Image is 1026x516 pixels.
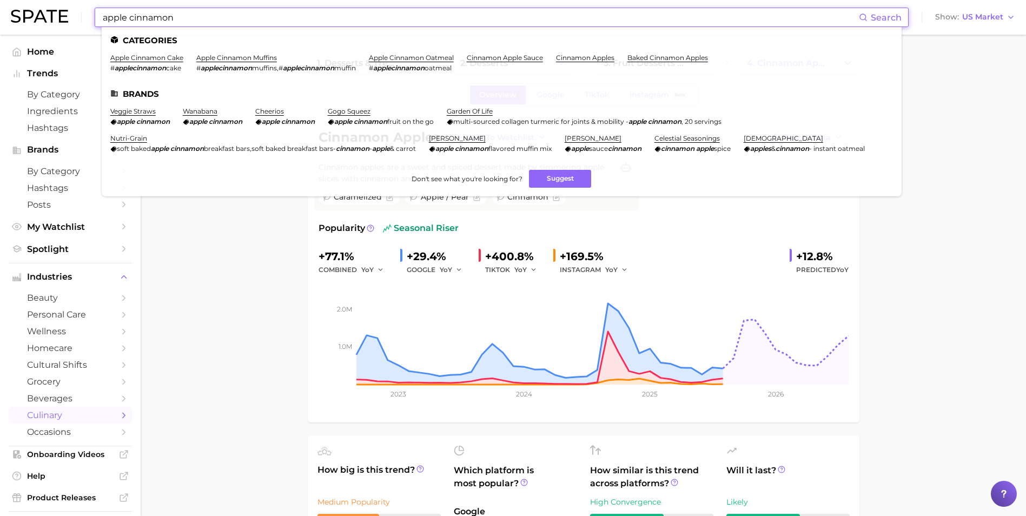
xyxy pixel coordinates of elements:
[9,356,132,373] a: cultural shifts
[9,43,132,60] a: Home
[27,393,114,403] span: beverages
[9,269,132,285] button: Industries
[369,144,372,153] span: -
[369,64,373,72] span: #
[27,123,114,133] span: Hashtags
[9,86,132,103] a: by Category
[467,54,543,62] a: cinnamon apple sauce
[383,224,392,233] img: seasonal riser
[412,175,522,183] span: Don't see what you're looking for?
[871,12,902,23] span: Search
[454,464,577,500] span: Which platform is most popular?
[27,326,114,336] span: wellness
[9,323,132,340] a: wellness
[455,144,488,153] em: cinnamon
[429,134,486,142] a: [PERSON_NAME]
[529,170,591,188] button: Suggest
[136,117,170,125] em: cinnamon
[386,194,394,201] button: Flag as miscategorized or irrelevant
[369,54,454,62] a: apple cinnamon oatmeal
[387,117,434,125] span: fruit on the go
[27,376,114,387] span: grocery
[27,471,114,481] span: Help
[319,248,392,265] div: +77.1%
[319,222,365,235] span: Popularity
[440,265,452,274] span: YoY
[485,248,545,265] div: +400.8%
[9,142,132,158] button: Brands
[196,54,277,62] a: apple cinnamon muffins
[488,144,552,153] span: flavored muffin mix
[9,340,132,356] a: homecare
[453,117,628,125] span: multi-sourced collagen turmeric for joints & mobility -
[110,64,115,72] span: #
[425,64,452,72] span: oatmeal
[27,222,114,232] span: My Watchlist
[255,107,284,115] a: cheerios
[628,117,646,125] em: apple
[744,134,823,142] a: [DEMOGRAPHIC_DATA]
[281,117,315,125] em: cinnamon
[9,196,132,213] a: Posts
[354,117,387,125] em: cinnamon
[726,464,850,490] span: Will it last?
[627,54,708,62] a: baked cinnamon apples
[252,64,277,72] span: muffins
[553,194,560,201] button: Flag as miscategorized or irrelevant
[9,219,132,235] a: My Watchlist
[932,10,1018,24] button: ShowUS Market
[661,144,694,153] em: cinnamon
[714,144,731,153] span: spice
[27,309,114,320] span: personal care
[183,107,217,115] a: wanabana
[27,89,114,100] span: by Category
[9,446,132,462] a: Onboarding Videos
[361,263,385,276] button: YoY
[27,493,114,502] span: Product Releases
[27,293,114,303] span: beauty
[27,166,114,176] span: by Category
[110,144,416,153] div: ,
[9,489,132,506] a: Product Releases
[571,144,589,153] em: apple
[336,144,369,153] em: cinnamon
[560,263,636,276] div: INSTAGRAM
[334,64,356,72] span: muffin
[9,241,132,257] a: Spotlight
[170,144,204,153] em: cinnamon
[117,144,151,153] span: soft baked
[485,263,545,276] div: TIKTOK
[361,265,374,274] span: YoY
[189,117,207,125] em: apple
[771,144,776,153] span: &
[317,495,441,508] div: Medium Popularity
[110,54,183,62] a: apple cinnamon cake
[262,117,280,125] em: apple
[27,47,114,57] span: Home
[9,306,132,323] a: personal care
[102,8,859,27] input: Search here for a brand, industry, or ingredient
[440,263,463,276] button: YoY
[110,89,893,98] li: Brands
[9,65,132,82] button: Trends
[590,464,713,490] span: How similar is this trend across platforms?
[421,191,469,203] span: apple / pear
[166,64,181,72] span: cake
[110,36,893,45] li: Categories
[605,263,628,276] button: YoY
[390,144,416,153] span: & carrot
[151,144,169,153] em: apple
[9,390,132,407] a: beverages
[196,64,356,72] div: ,
[27,145,114,155] span: Brands
[605,265,618,274] span: YoY
[507,191,548,203] span: cinnamon
[27,427,114,437] span: occasions
[110,134,147,142] a: nutri-grain
[9,163,132,180] a: by Category
[390,390,406,398] tspan: 2023
[27,272,114,282] span: Industries
[27,183,114,193] span: Hashtags
[590,495,713,508] div: High Convergence
[283,64,334,72] em: applecinnamon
